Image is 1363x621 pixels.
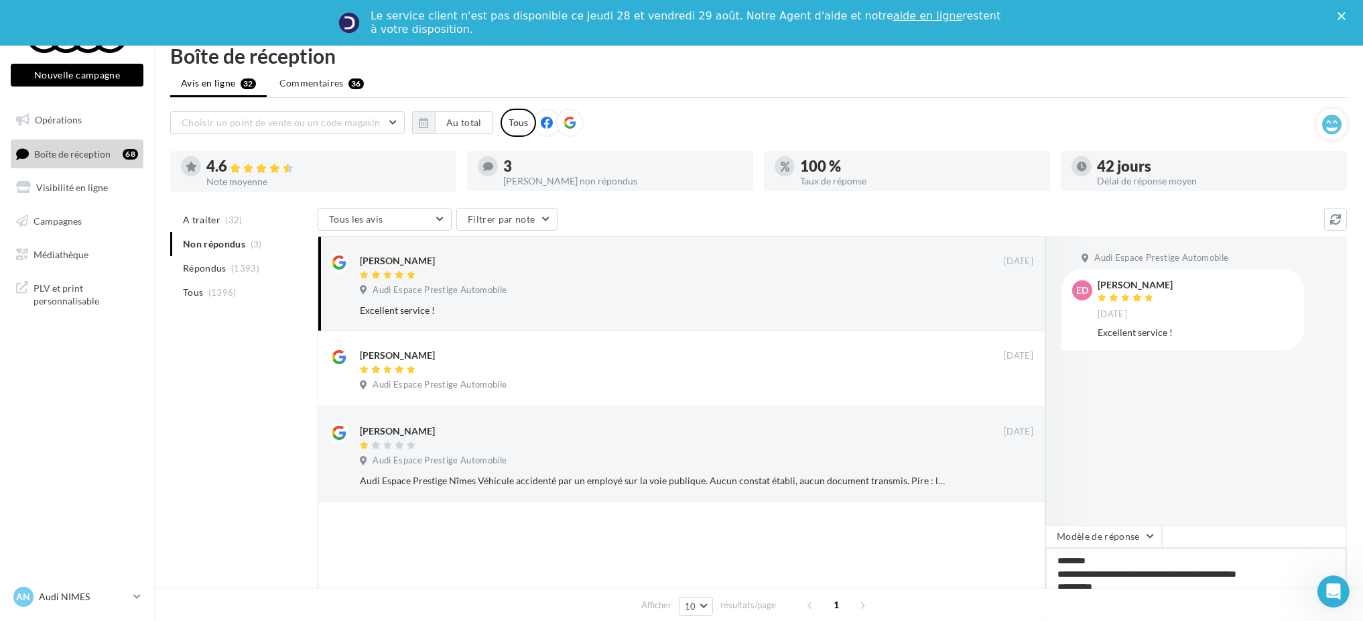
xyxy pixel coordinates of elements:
[34,248,88,260] span: Médiathèque
[8,241,146,269] a: Médiathèque
[456,208,558,231] button: Filtrer par note
[679,597,713,616] button: 10
[1098,326,1293,339] div: Excellent service !
[1076,284,1088,297] span: ED
[279,76,344,90] span: Commentaires
[360,425,435,438] div: [PERSON_NAME]
[8,207,146,235] a: Campagnes
[1098,308,1127,321] span: [DATE]
[501,109,536,137] div: Tous
[1045,525,1162,548] button: Modèle de réponse
[206,159,446,174] div: 4.6
[170,46,1347,66] div: Boîte de réception
[8,174,146,202] a: Visibilité en ligne
[348,78,364,89] div: 36
[183,262,226,275] span: Répondus
[373,379,507,391] span: Audi Espace Prestige Automobile
[231,263,259,274] span: (1393)
[360,254,435,268] div: [PERSON_NAME]
[1004,350,1033,362] span: [DATE]
[226,215,243,225] span: (32)
[1097,159,1336,174] div: 42 jours
[329,213,383,225] span: Tous les avis
[412,111,493,134] button: Au total
[360,304,946,317] div: Excellent service !
[34,215,82,227] span: Campagnes
[1098,280,1173,290] div: [PERSON_NAME]
[371,9,1003,36] div: Le service client n'est pas disponible ce jeudi 28 et vendredi 29 août. Notre Agent d'aide et not...
[1094,252,1228,264] span: Audi Espace Prestige Automobile
[182,117,380,128] span: Choisir un point de vente ou un code magasin
[360,349,435,362] div: [PERSON_NAME]
[208,287,237,298] span: (1396)
[318,208,452,231] button: Tous les avis
[183,213,220,227] span: A traiter
[685,601,696,612] span: 10
[170,111,405,134] button: Choisir un point de vente ou un code magasin
[1097,176,1336,186] div: Délai de réponse moyen
[893,9,962,22] a: aide en ligne
[11,64,143,87] button: Nouvelle campagne
[8,274,146,313] a: PLV et print personnalisable
[123,149,138,160] div: 68
[800,176,1039,186] div: Taux de réponse
[360,474,946,488] div: Audi Espace Prestige Nîmes Véhicule accidenté par un employé sur la voie publique. Aucun constat ...
[206,177,446,186] div: Note moyenne
[826,594,847,616] span: 1
[11,584,143,610] a: AN Audi NIMES
[34,148,111,159] span: Boîte de réception
[503,176,742,186] div: [PERSON_NAME] non répondus
[373,284,507,296] span: Audi Espace Prestige Automobile
[800,159,1039,174] div: 100 %
[338,12,360,34] img: Profile image for Service-Client
[373,455,507,467] span: Audi Espace Prestige Automobile
[1004,256,1033,268] span: [DATE]
[1317,575,1350,608] iframe: Intercom live chat
[34,279,138,308] span: PLV et print personnalisable
[8,106,146,134] a: Opérations
[435,111,493,134] button: Au total
[39,590,128,604] p: Audi NIMES
[35,114,82,125] span: Opérations
[503,159,742,174] div: 3
[17,590,31,604] span: AN
[36,182,108,193] span: Visibilité en ligne
[8,139,146,168] a: Boîte de réception68
[641,599,671,612] span: Afficher
[720,599,776,612] span: résultats/page
[183,286,203,299] span: Tous
[1004,426,1033,438] span: [DATE]
[1338,12,1351,20] div: Fermer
